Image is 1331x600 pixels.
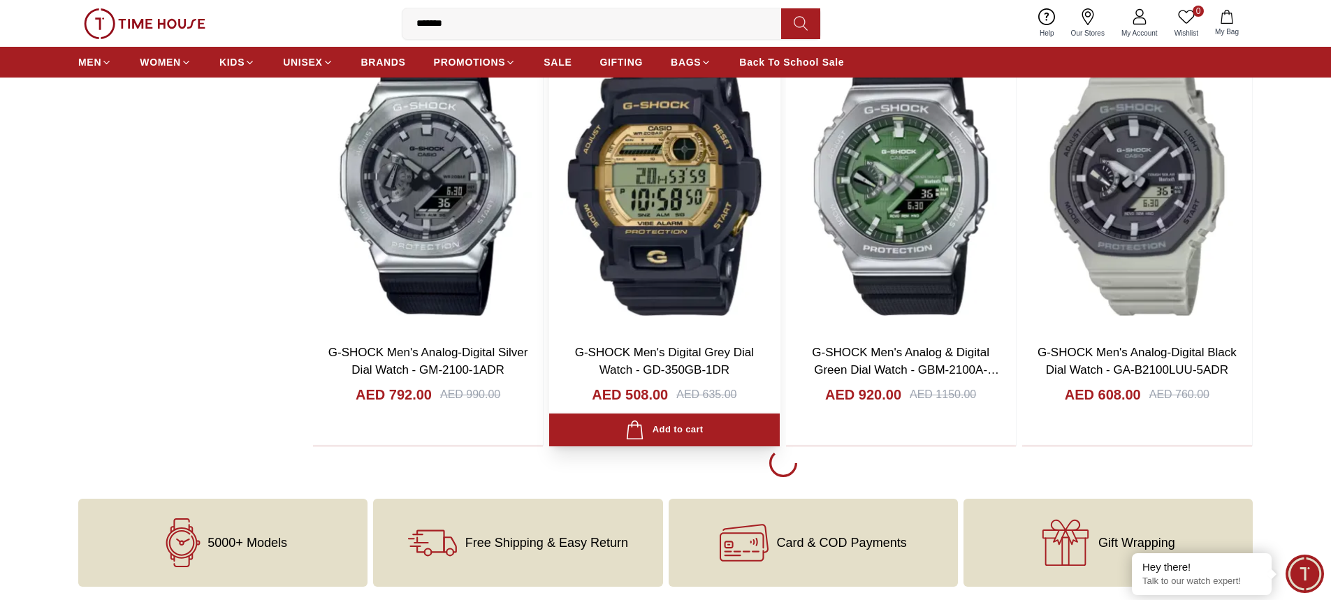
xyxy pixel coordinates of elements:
[739,55,844,69] span: Back To School Sale
[544,50,572,75] a: SALE
[1193,6,1204,17] span: 0
[599,50,643,75] a: GIFTING
[739,50,844,75] a: Back To School Sale
[1065,28,1110,38] span: Our Stores
[1022,31,1252,332] img: G-SHOCK Men's Analog-Digital Black Dial Watch - GA-B2100LUU-5ADR
[440,386,500,403] div: AED 990.00
[208,536,287,550] span: 5000+ Models
[434,50,516,75] a: PROMOTIONS
[676,386,736,403] div: AED 635.00
[84,8,205,39] img: ...
[313,31,543,332] img: G-SHOCK Men's Analog-Digital Silver Dial Watch - GM-2100-1ADR
[1065,385,1141,404] h4: AED 608.00
[356,385,432,404] h4: AED 792.00
[1166,6,1207,41] a: 0Wishlist
[1142,560,1261,574] div: Hey there!
[1149,386,1209,403] div: AED 760.00
[219,50,255,75] a: KIDS
[777,536,907,550] span: Card & COD Payments
[1038,346,1237,377] a: G-SHOCK Men's Analog-Digital Black Dial Watch - GA-B2100LUU-5ADR
[1207,7,1247,40] button: My Bag
[140,50,191,75] a: WOMEN
[140,55,181,69] span: WOMEN
[671,50,711,75] a: BAGS
[283,55,322,69] span: UNISEX
[1031,6,1063,41] a: Help
[910,386,976,403] div: AED 1150.00
[1063,6,1113,41] a: Our Stores
[1142,576,1261,587] p: Talk to our watch expert!
[1098,536,1175,550] span: Gift Wrapping
[599,55,643,69] span: GIFTING
[549,31,779,332] img: G-SHOCK Men's Digital Grey Dial Watch - GD-350GB-1DR
[434,55,506,69] span: PROMOTIONS
[1209,27,1244,37] span: My Bag
[825,385,901,404] h4: AED 920.00
[549,414,779,446] button: Add to cart
[361,50,406,75] a: BRANDS
[1116,28,1163,38] span: My Account
[465,536,628,550] span: Free Shipping & Easy Return
[544,55,572,69] span: SALE
[671,55,701,69] span: BAGS
[283,50,333,75] a: UNISEX
[78,50,112,75] a: MEN
[625,420,703,439] div: Add to cart
[1034,28,1060,38] span: Help
[78,55,101,69] span: MEN
[575,346,754,377] a: G-SHOCK Men's Digital Grey Dial Watch - GD-350GB-1DR
[1169,28,1204,38] span: Wishlist
[328,346,528,377] a: G-SHOCK Men's Analog-Digital Silver Dial Watch - GM-2100-1ADR
[592,385,668,404] h4: AED 508.00
[812,346,999,395] a: G-SHOCK Men's Analog & Digital Green Dial Watch - GBM-2100A-1A3DR
[786,31,1016,332] img: G-SHOCK Men's Analog & Digital Green Dial Watch - GBM-2100A-1A3DR
[219,55,245,69] span: KIDS
[361,55,406,69] span: BRANDS
[1286,555,1324,593] div: Chat Widget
